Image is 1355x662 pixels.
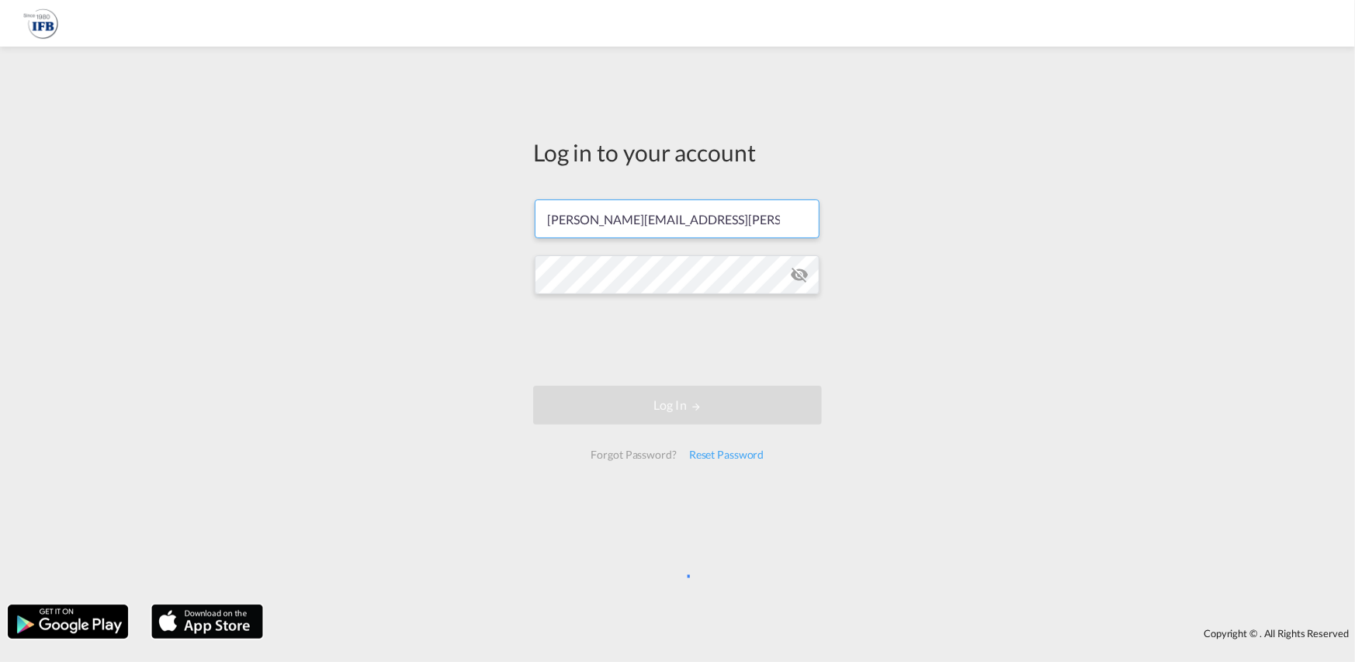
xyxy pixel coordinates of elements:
div: Reset Password [683,441,771,469]
div: Copyright © . All Rights Reserved [271,620,1355,646]
img: b628ab10256c11eeb52753acbc15d091.png [23,6,58,41]
button: LOGIN [533,386,822,425]
div: Log in to your account [533,136,822,168]
md-icon: icon-eye-off [790,265,809,284]
div: Forgot Password? [584,441,682,469]
img: apple.png [150,603,265,640]
input: Enter email/phone number [535,199,820,238]
iframe: reCAPTCHA [560,310,795,370]
img: google.png [6,603,130,640]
